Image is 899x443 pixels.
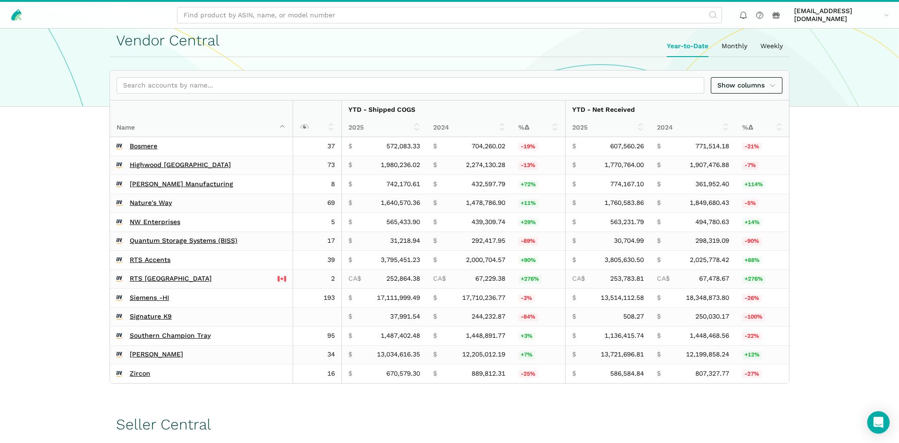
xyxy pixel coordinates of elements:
td: 95 [293,327,341,346]
span: 253,783.81 [610,275,644,283]
span: $ [657,294,661,302]
span: -27% [742,370,762,378]
a: [PERSON_NAME] [130,350,183,359]
td: 71.56% [512,175,565,194]
span: $ [657,199,661,207]
span: $ [433,312,437,321]
span: +3% [518,332,535,341]
img: 243-canada-6dcbff6b5ddfbc3d576af9e026b5d206327223395eaa30c1e22b34077c083801.svg [278,275,286,283]
span: $ [348,256,352,264]
strong: YTD - Shipped COGS [348,106,415,113]
td: -4.82% [736,194,789,213]
a: Zircon [130,370,150,378]
td: -26.35% [736,289,789,308]
td: 6.80% [512,345,565,364]
span: +114% [742,181,766,189]
span: +7% [518,351,535,359]
a: Southern Champion Tray [130,332,211,340]
div: Open Intercom Messenger [867,411,890,434]
span: 1,487,402.48 [381,332,420,340]
td: 73 [293,156,341,175]
span: 17,710,236.77 [462,294,505,302]
span: 2,000,704.57 [466,256,505,264]
span: $ [433,256,437,264]
span: 1,448,468.56 [690,332,729,340]
span: 771,514.18 [695,142,729,151]
span: 889,812.31 [472,370,505,378]
a: Siemens -HI [130,294,169,302]
a: Bosmere [130,142,157,151]
td: 13.83% [736,213,789,232]
span: CA$ [348,275,361,283]
a: RTS Accents [130,256,170,264]
td: 8 [293,175,341,194]
span: 1,980,236.02 [381,161,420,169]
span: $ [348,350,352,359]
td: -7.17% [736,156,789,175]
td: 5 [293,213,341,232]
td: 89.71% [512,251,565,270]
span: 244,232.87 [472,312,505,321]
span: 37,991.54 [390,312,420,321]
td: 2 [293,269,341,289]
span: 494,780.63 [695,218,729,226]
th: %Δ: activate to sort column ascending [512,119,565,137]
span: 18,348,873.80 [686,294,729,302]
span: 704,260.02 [472,142,505,151]
span: $ [657,350,661,359]
span: $ [433,350,437,359]
span: 565,433.90 [386,218,420,226]
span: 1,760,583.86 [604,199,644,207]
span: $ [572,332,576,340]
a: [PERSON_NAME] Manufacturing [130,180,233,189]
td: 34 [293,345,341,364]
span: $ [657,256,661,264]
span: -26% [742,294,762,303]
td: -99.80% [736,307,789,327]
span: $ [348,370,352,378]
span: 361,952.40 [695,180,729,189]
span: -13% [518,161,538,170]
span: 1,478,786.90 [466,199,505,207]
strong: YTD - Net Received [572,106,635,113]
span: $ [433,294,437,302]
span: +90% [518,256,538,265]
td: -89.32% [512,232,565,251]
th: : activate to sort column ascending [293,101,341,137]
span: 774,167.10 [610,180,644,189]
span: +11% [518,199,538,208]
span: $ [572,142,576,151]
span: $ [657,237,661,245]
th: 2024: activate to sort column ascending [427,119,512,137]
span: +14% [742,218,762,227]
span: +88% [742,256,762,265]
span: 250,030.17 [695,312,729,321]
td: -24.64% [512,364,565,383]
span: 12,205,012.19 [462,350,505,359]
span: 13,034,616.35 [377,350,420,359]
span: 292,417.95 [472,237,505,245]
span: $ [657,142,661,151]
td: 69 [293,194,341,213]
span: $ [433,161,437,169]
td: -21.54% [736,327,789,346]
span: -21% [742,143,762,151]
span: +276% [742,275,766,283]
span: -25% [518,370,538,378]
span: $ [348,142,352,151]
span: 432,597.79 [472,180,505,189]
span: 807,327.77 [695,370,729,378]
span: 30,704.99 [614,237,644,245]
span: 2,274,130.28 [466,161,505,169]
span: +12% [742,351,762,359]
span: $ [433,237,437,245]
td: 39 [293,251,341,270]
span: Show columns [717,80,776,90]
td: 12.47% [736,345,789,364]
span: $ [433,370,437,378]
span: $ [433,332,437,340]
span: 1,770,764.00 [604,161,644,169]
td: 16 [293,364,341,383]
span: 508.27 [623,312,644,321]
td: -21.25% [736,137,789,156]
